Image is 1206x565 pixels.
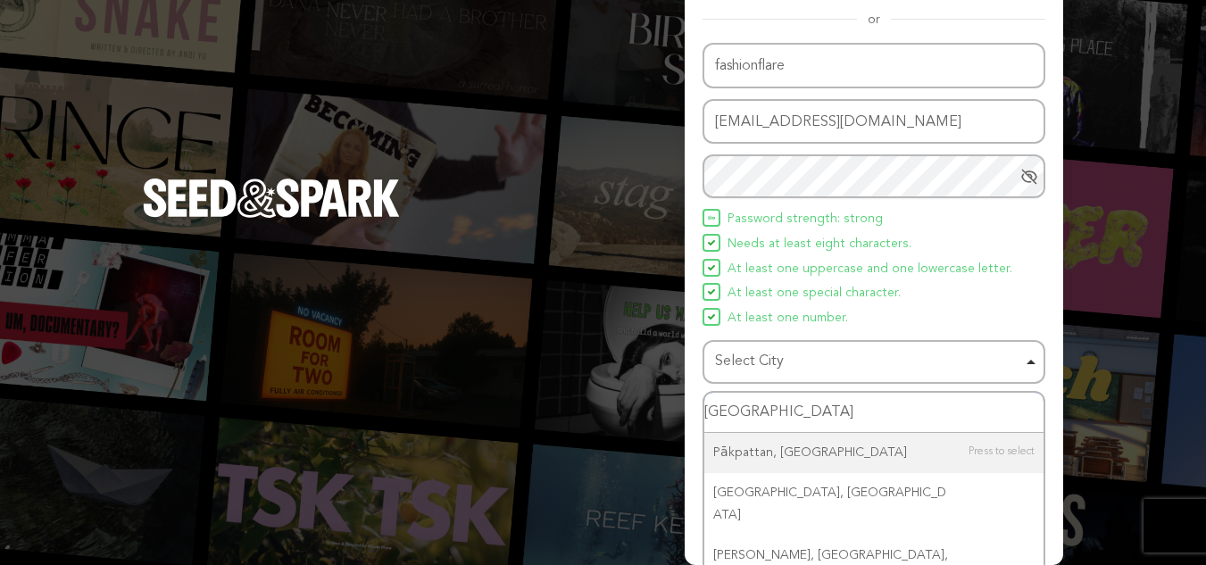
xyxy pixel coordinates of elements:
a: Hide Password [1020,168,1038,186]
div: [GEOGRAPHIC_DATA], [GEOGRAPHIC_DATA] [704,473,1044,536]
div: Keywords by Traffic [197,105,301,117]
span: At least one number. [728,308,848,329]
img: Seed&Spark Icon [708,313,715,320]
span: or [857,11,891,29]
span: At least one uppercase and one lowercase letter. [728,259,1012,280]
img: Seed&Spark Icon [708,288,715,295]
img: Seed&Spark Icon [708,239,715,246]
input: Email address [703,99,1045,145]
div: Domain: [DOMAIN_NAME] [46,46,196,61]
div: Domain Overview [68,105,160,117]
img: tab_keywords_by_traffic_grey.svg [178,104,192,118]
div: Select City [715,349,1022,375]
img: Seed&Spark Icon [708,214,715,221]
img: Seed&Spark Logo [143,179,400,218]
img: Seed&Spark Icon [708,264,715,271]
span: Needs at least eight characters. [728,234,911,255]
a: Seed&Spark Homepage [143,179,400,253]
img: logo_orange.svg [29,29,43,43]
img: website_grey.svg [29,46,43,61]
img: tab_domain_overview_orange.svg [48,104,62,118]
div: Pākpattan, [GEOGRAPHIC_DATA] [704,433,1044,473]
span: Password strength: strong [728,209,883,230]
span: At least one special character. [728,283,901,304]
input: Name [703,43,1045,88]
input: Select City [704,393,1044,433]
div: v 4.0.25 [50,29,87,43]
